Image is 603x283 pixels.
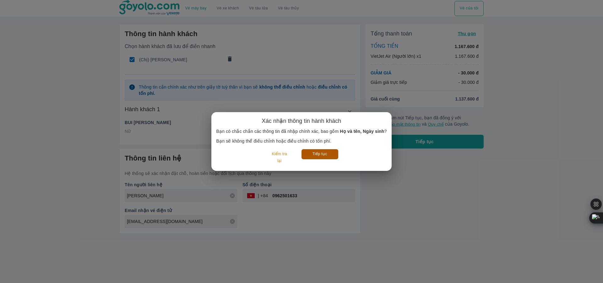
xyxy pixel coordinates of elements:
h6: Xác nhận thông tin hành khách [262,117,341,125]
p: Bạn có chắc chắn các thông tin đã nhập chính xác, bao gồm ? [216,128,387,134]
b: Họ và tên, Ngày sinh [340,129,384,134]
button: Tiếp tục [301,149,338,159]
p: Bạn sẽ không thể điều chỉnh hoặc điều chỉnh có tốn phí. [216,138,387,144]
button: Kiểm tra lại [265,149,294,166]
